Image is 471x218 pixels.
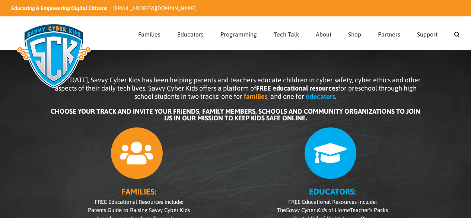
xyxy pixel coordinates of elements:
[274,17,299,50] a: Tech Talk
[220,31,257,37] span: Programming
[88,207,190,213] span: Parents Guide to Raising Savvy Cyber Kids
[11,19,96,93] img: Savvy Cyber Kids Logo
[286,207,350,213] i: Savvy Cyber Kids at Home
[378,31,400,37] span: Partners
[316,17,331,50] a: About
[51,76,421,100] span: Since [DATE], Savvy Cyber Kids has been helping parents and teachers educate children in cyber sa...
[288,199,377,205] span: FREE Educational Resources include:
[348,31,361,37] span: Shop
[309,187,356,196] b: EDUCATORS:
[138,17,160,50] a: Families
[256,84,338,92] b: FREE educational resources
[177,17,204,50] a: Educators
[378,17,400,50] a: Partners
[51,107,420,122] b: CHOOSE YOUR TRACK AND INVITE YOUR FRIENDS, FAMILY MEMBERS, SCHOOLS AND COMMUNITY ORGANIZATIONS TO...
[138,17,460,50] nav: Main Menu
[274,31,299,37] span: Tech Talk
[177,31,204,37] span: Educators
[95,199,183,205] span: FREE Educational Resources include:
[277,207,388,213] span: The Teacher’s Packs
[138,31,160,37] span: Families
[244,92,267,100] b: families
[454,17,460,50] a: Search
[348,17,361,50] a: Shop
[335,92,337,100] span: .
[417,17,437,50] a: Support
[316,31,331,37] span: About
[121,187,156,196] b: FAMILIES:
[306,92,335,100] b: educators
[417,31,437,37] span: Support
[220,17,257,50] a: Programming
[11,5,107,11] i: Educating & Empowering Digital Citizens
[113,5,197,11] a: [EMAIL_ADDRESS][DOMAIN_NAME]
[267,92,304,100] span: , and one for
